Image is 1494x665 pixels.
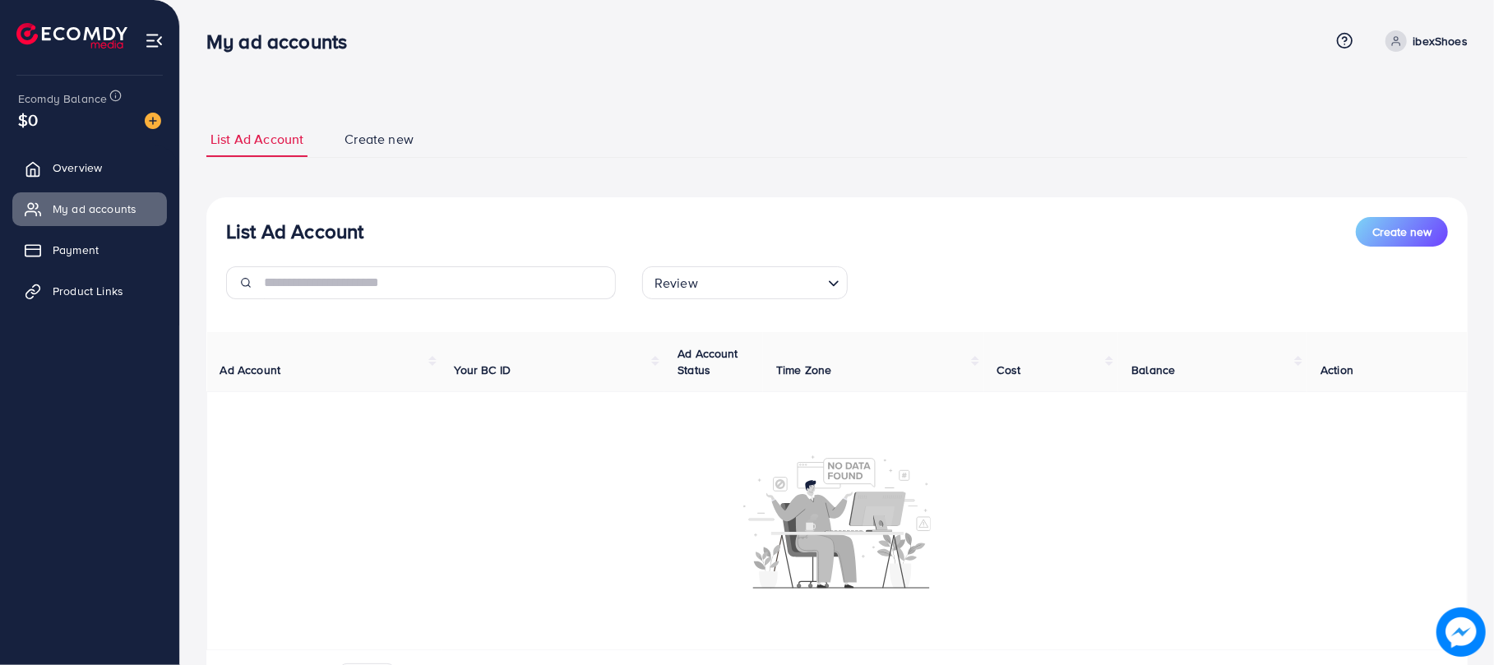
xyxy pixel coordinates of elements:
[1372,224,1432,240] span: Create new
[1321,362,1353,378] span: Action
[743,454,931,589] img: No account
[1356,217,1448,247] button: Create new
[220,362,281,378] span: Ad Account
[53,201,136,217] span: My ad accounts
[145,31,164,50] img: menu
[455,362,511,378] span: Your BC ID
[145,113,161,129] img: image
[206,30,360,53] h3: My ad accounts
[345,130,414,149] span: Create new
[12,192,167,225] a: My ad accounts
[210,130,303,149] span: List Ad Account
[1436,607,1486,657] img: image
[1413,31,1468,51] p: ibexShoes
[18,108,38,132] span: $0
[703,268,821,295] input: Search for option
[997,362,1021,378] span: Cost
[642,266,848,299] div: Search for option
[12,233,167,266] a: Payment
[12,151,167,184] a: Overview
[53,242,99,258] span: Payment
[226,219,363,243] h3: List Ad Account
[53,159,102,176] span: Overview
[651,271,701,295] span: Review
[678,345,738,378] span: Ad Account Status
[12,275,167,307] a: Product Links
[16,23,127,48] img: logo
[1379,30,1468,52] a: ibexShoes
[18,90,107,107] span: Ecomdy Balance
[53,283,123,299] span: Product Links
[1131,362,1175,378] span: Balance
[776,362,831,378] span: Time Zone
